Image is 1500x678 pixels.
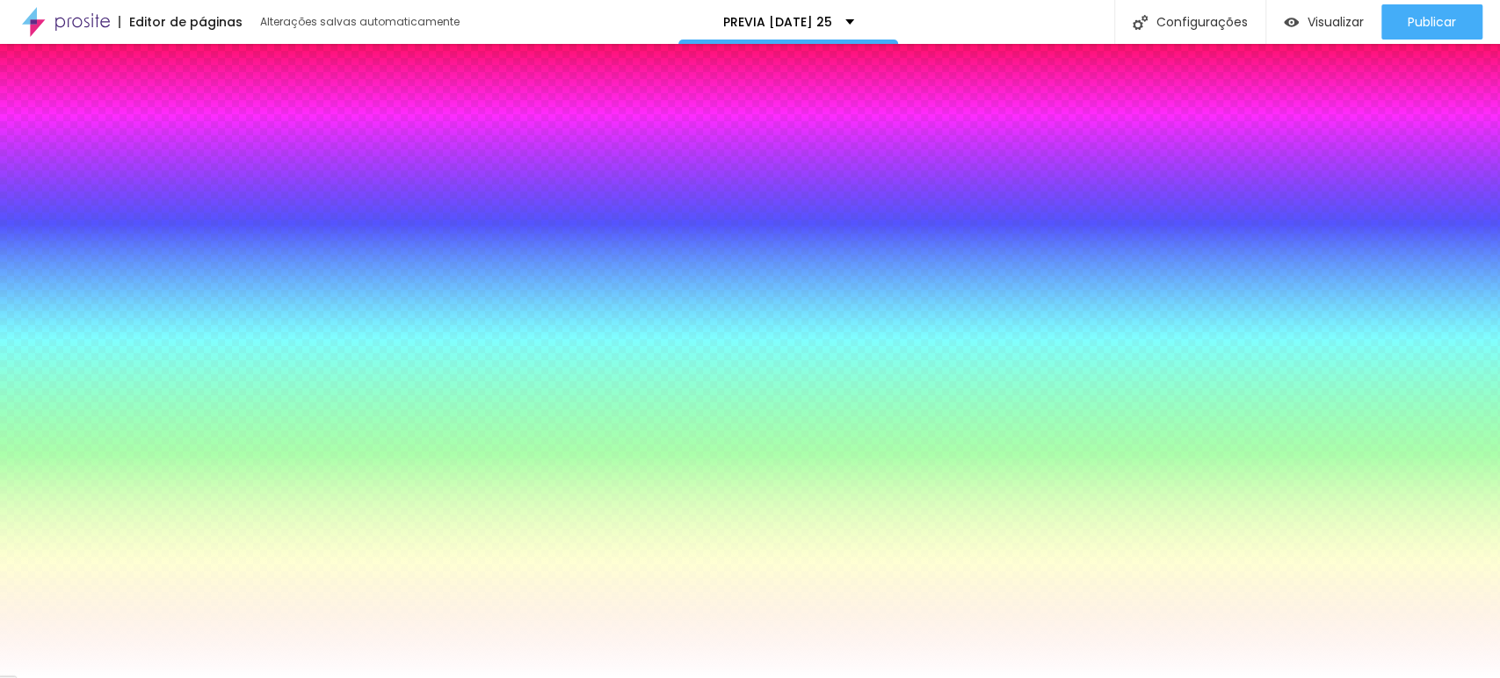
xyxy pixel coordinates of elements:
img: Icone [1133,15,1148,30]
div: Alterações salvas automaticamente [260,17,462,27]
p: PREVIA [DATE] 25 [723,16,832,28]
span: Publicar [1408,15,1456,29]
div: Editor de páginas [119,16,243,28]
button: Visualizar [1266,4,1381,40]
button: Publicar [1381,4,1482,40]
img: view-1.svg [1284,15,1299,30]
span: Visualizar [1308,15,1364,29]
